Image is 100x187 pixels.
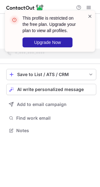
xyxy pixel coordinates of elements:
span: Notes [16,128,94,133]
header: This profile is restricted on the free plan. Upgrade your plan to view all profiles. [22,15,80,34]
button: Find work email [6,114,96,122]
div: Save to List / ATS / CRM [17,72,85,77]
button: save-profile-one-click [6,69,96,80]
span: Add to email campaign [17,102,67,107]
button: AI write personalized message [6,84,96,95]
span: AI write personalized message [17,87,84,92]
img: error [9,15,19,25]
button: Add to email campaign [6,99,96,110]
button: Upgrade Now [22,37,72,47]
span: Find work email [16,115,94,121]
button: Notes [6,126,96,135]
img: ContactOut v5.3.10 [6,4,44,11]
span: Upgrade Now [34,40,61,45]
